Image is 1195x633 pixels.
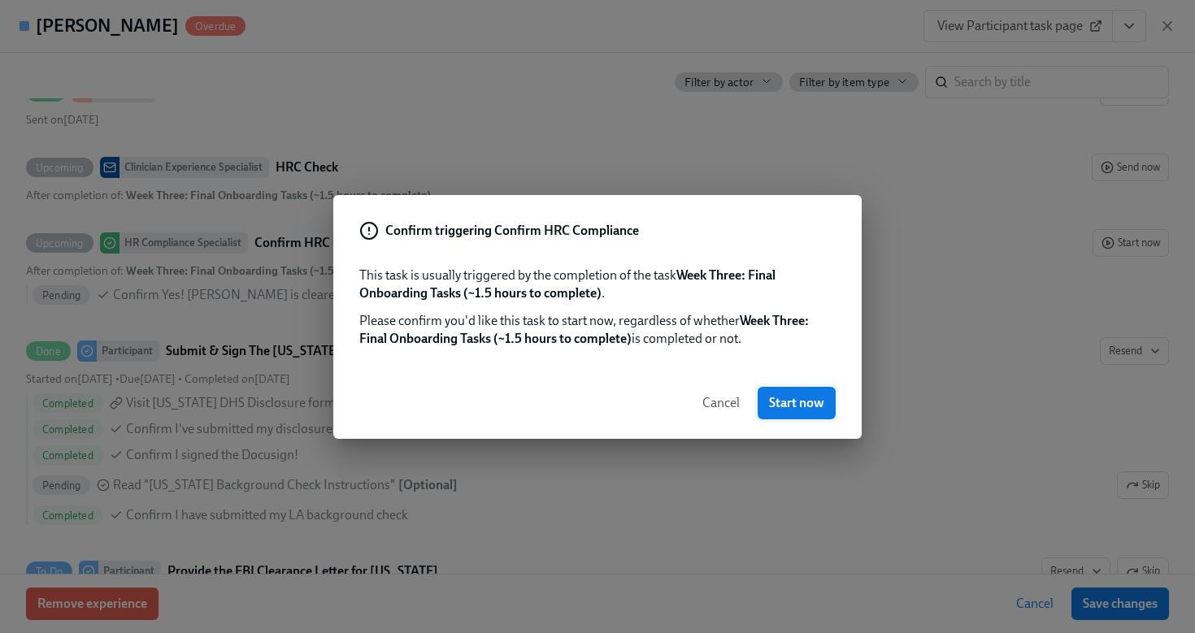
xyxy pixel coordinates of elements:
[359,312,836,348] p: Please confirm you'd like this task to start now, regardless of whether is completed or not.
[359,221,836,241] div: Confirm triggering Confirm HRC Compliance
[359,313,809,346] strong: Week Three: Final Onboarding Tasks (~1.5 hours to complete)
[359,267,776,301] strong: Week Three: Final Onboarding Tasks (~1.5 hours to complete)
[769,395,824,411] span: Start now
[702,395,740,411] span: Cancel
[758,387,836,419] button: Start now
[691,387,751,419] button: Cancel
[359,267,836,302] p: This task is usually triggered by the completion of the task .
